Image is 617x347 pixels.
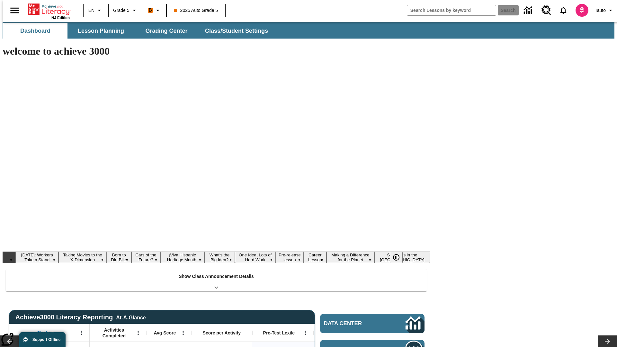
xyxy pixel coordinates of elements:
button: Support Offline [19,332,66,347]
span: Student [37,330,54,336]
span: EN [88,7,94,14]
button: Pause [390,252,403,263]
span: B [149,6,152,14]
a: Data Center [520,2,538,19]
button: Slide 11 Sleepless in the Animal Kingdom [374,252,430,263]
button: Select a new avatar [572,2,592,19]
button: Open Menu [300,328,310,338]
button: Slide 10 Making a Difference for the Planet [326,252,374,263]
p: Show Class Announcement Details [179,273,254,280]
button: Open Menu [178,328,188,338]
button: Slide 7 One Idea, Lots of Hard Work [235,252,276,263]
div: SubNavbar [3,22,614,39]
button: Slide 9 Career Lesson [304,252,326,263]
button: Slide 4 Cars of the Future? [131,252,160,263]
span: Achieve3000 Literacy Reporting [15,314,146,321]
img: avatar image [576,4,588,17]
button: Profile/Settings [592,4,617,16]
button: Language: EN, Select a language [85,4,106,16]
span: Activities Completed [93,327,135,339]
button: Open Menu [76,328,86,338]
button: Slide 8 Pre-release lesson [276,252,304,263]
button: Open side menu [5,1,24,20]
button: Lesson Planning [69,23,133,39]
div: Home [28,2,70,20]
a: Home [28,3,70,16]
h1: welcome to achieve 3000 [3,45,430,57]
span: Data Center [324,320,384,327]
input: search field [407,5,496,15]
button: Slide 1 Labor Day: Workers Take a Stand [15,252,58,263]
button: Boost Class color is orange. Change class color [145,4,164,16]
span: Tauto [595,7,606,14]
span: 2025 Auto Grade 5 [174,7,218,14]
div: SubNavbar [3,23,274,39]
div: Show Class Announcement Details [6,269,427,291]
button: Slide 3 Born to Dirt Bike [107,252,132,263]
span: Grade 5 [113,7,130,14]
button: Grade: Grade 5, Select a grade [111,4,141,16]
span: NJ Edition [51,16,70,20]
span: Score per Activity [203,330,241,336]
button: Lesson carousel, Next [598,335,617,347]
a: Data Center [320,314,425,333]
span: Support Offline [32,337,60,342]
button: Slide 2 Taking Movies to the X-Dimension [58,252,106,263]
div: Pause [390,252,409,263]
button: Slide 5 ¡Viva Hispanic Heritage Month! [160,252,204,263]
span: Pre-Test Lexile [263,330,295,336]
button: Class/Student Settings [200,23,273,39]
span: Avg Score [154,330,176,336]
a: Notifications [555,2,572,19]
button: Dashboard [3,23,67,39]
button: Slide 6 What's the Big Idea? [204,252,235,263]
button: Grading Center [134,23,199,39]
button: Open Menu [133,328,143,338]
a: Resource Center, Will open in new tab [538,2,555,19]
div: At-A-Glance [116,314,146,321]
